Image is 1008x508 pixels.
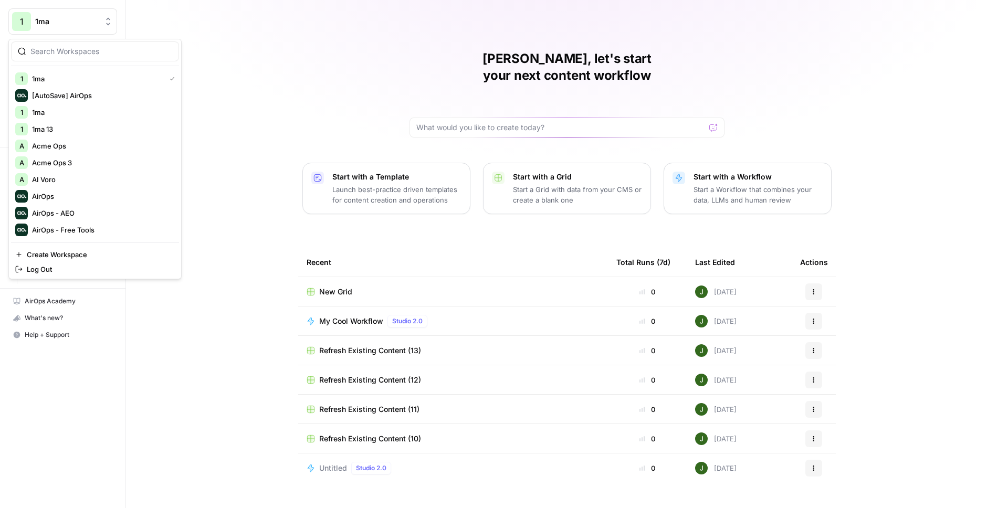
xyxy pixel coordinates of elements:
[32,73,161,84] span: 1ma
[20,73,23,84] span: 1
[20,124,23,134] span: 1
[695,285,708,298] img: 5v0yozua856dyxnw4lpcp45mgmzh
[32,107,171,118] span: 1ma
[800,248,828,277] div: Actions
[8,293,117,310] a: AirOps Academy
[8,8,117,35] button: Workspace: 1ma
[319,345,421,356] span: Refresh Existing Content (13)
[19,141,24,151] span: A
[307,345,600,356] a: Refresh Existing Content (13)
[307,287,600,297] a: New Grid
[32,225,171,235] span: AirOps - Free Tools
[616,345,678,356] div: 0
[616,248,670,277] div: Total Runs (7d)
[32,141,171,151] span: Acme Ops
[307,375,600,385] a: Refresh Existing Content (12)
[15,89,28,102] img: [AutoSave] AirOps Logo
[694,184,823,205] p: Start a Workflow that combines your data, LLMs and human review
[694,172,823,182] p: Start with a Workflow
[15,190,28,203] img: AirOps Logo
[32,90,171,101] span: [AutoSave] AirOps
[695,462,708,474] img: 5v0yozua856dyxnw4lpcp45mgmzh
[513,172,642,182] p: Start with a Grid
[19,174,24,185] span: A
[9,310,117,326] div: What's new?
[695,462,737,474] div: [DATE]
[416,122,705,133] input: What would you like to create today?
[307,462,600,474] a: UntitledStudio 2.0
[695,248,735,277] div: Last Edited
[319,316,383,326] span: My Cool Workflow
[616,463,678,473] div: 0
[32,208,171,218] span: AirOps - AEO
[15,224,28,236] img: AirOps - Free Tools Logo
[15,207,28,219] img: AirOps - AEO Logo
[695,403,737,416] div: [DATE]
[392,316,423,326] span: Studio 2.0
[19,157,24,168] span: A
[513,184,642,205] p: Start a Grid with data from your CMS or create a blank one
[319,463,347,473] span: Untitled
[483,163,651,214] button: Start with a GridStart a Grid with data from your CMS or create a blank one
[695,432,737,445] div: [DATE]
[20,107,23,118] span: 1
[20,15,24,28] span: 1
[332,184,461,205] p: Launch best-practice driven templates for content creation and operations
[695,403,708,416] img: 5v0yozua856dyxnw4lpcp45mgmzh
[307,248,600,277] div: Recent
[302,163,470,214] button: Start with a TemplateLaunch best-practice driven templates for content creation and operations
[695,344,708,357] img: 5v0yozua856dyxnw4lpcp45mgmzh
[8,39,182,279] div: Workspace: 1ma
[32,174,171,185] span: AI Voro
[25,330,112,340] span: Help + Support
[307,315,600,327] a: My Cool WorkflowStudio 2.0
[35,16,99,27] span: 1ma
[695,315,737,327] div: [DATE]
[11,262,179,277] a: Log Out
[27,264,171,274] span: Log Out
[616,433,678,444] div: 0
[32,191,171,202] span: AirOps
[8,326,117,343] button: Help + Support
[409,50,724,84] h1: [PERSON_NAME], let's start your next content workflow
[695,344,737,357] div: [DATE]
[30,46,172,57] input: Search Workspaces
[616,375,678,385] div: 0
[307,404,600,415] a: Refresh Existing Content (11)
[27,249,171,260] span: Create Workspace
[356,463,386,473] span: Studio 2.0
[319,433,421,444] span: Refresh Existing Content (10)
[32,157,171,168] span: Acme Ops 3
[664,163,832,214] button: Start with a WorkflowStart a Workflow that combines your data, LLMs and human review
[307,433,600,444] a: Refresh Existing Content (10)
[695,285,737,298] div: [DATE]
[695,374,708,386] img: 5v0yozua856dyxnw4lpcp45mgmzh
[319,404,419,415] span: Refresh Existing Content (11)
[616,287,678,297] div: 0
[332,172,461,182] p: Start with a Template
[616,316,678,326] div: 0
[695,432,708,445] img: 5v0yozua856dyxnw4lpcp45mgmzh
[695,374,737,386] div: [DATE]
[32,124,171,134] span: 1ma 13
[25,297,112,306] span: AirOps Academy
[8,310,117,326] button: What's new?
[319,287,352,297] span: New Grid
[11,247,179,262] a: Create Workspace
[695,315,708,327] img: 5v0yozua856dyxnw4lpcp45mgmzh
[319,375,421,385] span: Refresh Existing Content (12)
[616,404,678,415] div: 0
